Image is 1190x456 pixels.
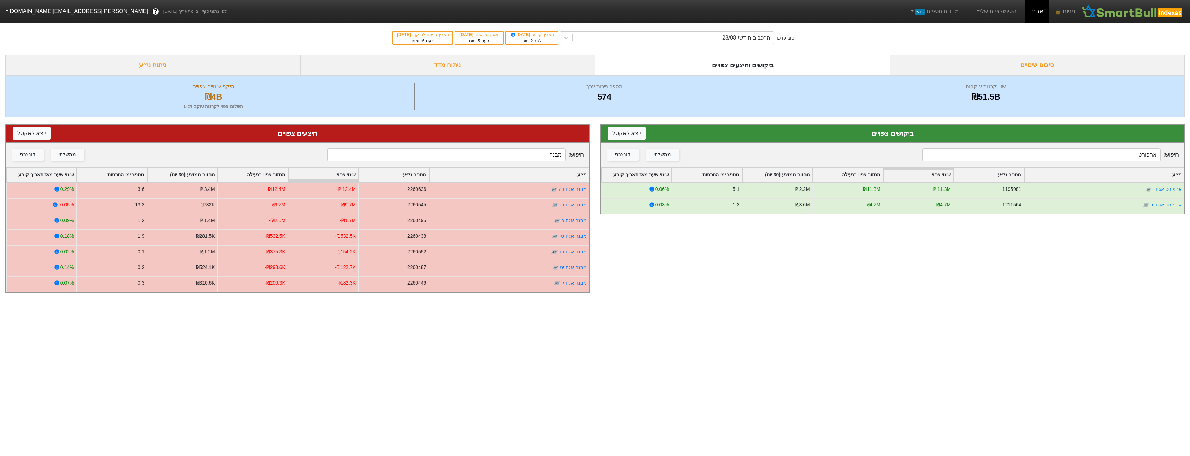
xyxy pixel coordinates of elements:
div: Toggle SortBy [147,168,217,182]
div: 2260446 [407,279,426,287]
a: מבנה אגח טז [559,233,587,239]
div: 3.6 [138,186,144,193]
img: tase link [552,202,559,209]
input: 94 רשומות... [922,148,1160,161]
div: ₪2.2M [795,186,810,193]
div: 0.3 [138,279,144,287]
div: -₪12.4M [337,186,356,193]
div: בעוד ימים [459,38,500,44]
a: הסימולציות שלי [973,5,1019,18]
div: ₪51.5B [796,91,1176,103]
div: תאריך פרסום : [459,32,500,38]
a: מבנה אגח כד [559,249,587,254]
div: 2260552 [407,248,426,255]
div: -₪2.5M [269,217,285,224]
span: חדש [915,9,925,15]
div: 2260636 [407,186,426,193]
div: ₪3.6M [795,201,810,209]
div: Toggle SortBy [218,168,288,182]
img: tase link [552,264,559,271]
div: 1.3 [733,201,739,209]
span: לפי נתוני סוף יום מתאריך [DATE] [163,8,227,15]
a: מבנה אגח כ [562,218,587,223]
div: 2260495 [407,217,426,224]
div: הרכבים חודשי 28/08 [722,34,770,42]
a: מבנה אגח כג [560,202,587,208]
div: 0.03% [655,201,669,209]
div: Toggle SortBy [602,168,671,182]
div: -₪532.5K [335,233,356,240]
div: ₪732K [200,201,215,209]
div: ₪11.3M [933,186,951,193]
button: ייצא לאקסל [13,127,51,140]
div: 0.09% [60,217,74,224]
div: -₪1.7M [339,217,356,224]
a: מדדים נוספיםחדש [906,5,962,18]
div: 0.18% [60,233,74,240]
span: [DATE] [397,32,412,37]
span: חיפוש : [327,148,584,161]
img: tase link [551,186,558,193]
div: בעוד ימים [396,38,449,44]
div: -₪82.3K [338,279,356,287]
div: -₪532.5K [265,233,285,240]
div: קונצרני [615,151,631,159]
div: ₪524.1K [196,264,215,271]
div: שווי קרנות עוקבות [796,83,1176,91]
div: Toggle SortBy [359,168,429,182]
div: -0.05% [59,201,74,209]
div: היקף שינויים צפויים [14,83,413,91]
div: קונצרני [20,151,36,159]
div: 2260545 [407,201,426,209]
div: 1.9 [138,233,144,240]
div: ₪4.7M [866,201,880,209]
a: מבנה אגח יז [561,280,587,286]
div: ניתוח ני״ע [5,55,300,75]
div: -₪122.7K [335,264,356,271]
div: ₪1.4M [200,217,215,224]
div: היצעים צפויים [13,128,582,138]
div: 5.1 [733,186,739,193]
button: ממשלתי [51,149,84,161]
div: 574 [416,91,792,103]
span: 16 [420,39,424,43]
div: 2260438 [407,233,426,240]
div: -₪298.6K [265,264,285,271]
div: Toggle SortBy [7,168,76,182]
div: ₪3.4M [200,186,215,193]
div: Toggle SortBy [1024,168,1184,182]
div: ₪310.6K [196,279,215,287]
button: ממשלתי [646,149,679,161]
div: -₪154.2K [335,248,356,255]
span: [DATE] [459,32,474,37]
div: ₪4B [14,91,413,103]
a: ארפורט אגח יב [1150,202,1182,208]
div: -₪375.3K [265,248,285,255]
button: ייצא לאקסל [608,127,646,140]
button: קונצרני [607,149,639,161]
div: 1195981 [1002,186,1021,193]
div: 13.3 [135,201,144,209]
div: סיכום שינויים [890,55,1185,75]
div: 1211564 [1002,201,1021,209]
div: תאריך כניסה לתוקף : [396,32,449,38]
div: תאריך קובע : [509,32,554,38]
img: tase link [553,280,560,287]
div: Toggle SortBy [742,168,812,182]
div: Toggle SortBy [429,168,589,182]
div: סוג עדכון [775,34,794,42]
span: ? [154,7,157,16]
a: ארפורט אגח י [1153,186,1182,192]
span: [DATE] [510,32,532,37]
input: 480 רשומות... [327,148,565,161]
div: 0.1 [138,248,144,255]
img: tase link [1145,186,1152,193]
div: ₪11.3M [863,186,880,193]
span: 2 [531,39,533,43]
div: 0.14% [60,264,74,271]
div: Toggle SortBy [77,168,147,182]
div: ₪1.2M [200,248,215,255]
div: ביקושים צפויים [608,128,1177,138]
div: 0.02% [60,248,74,255]
div: מספר ניירות ערך [416,83,792,91]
